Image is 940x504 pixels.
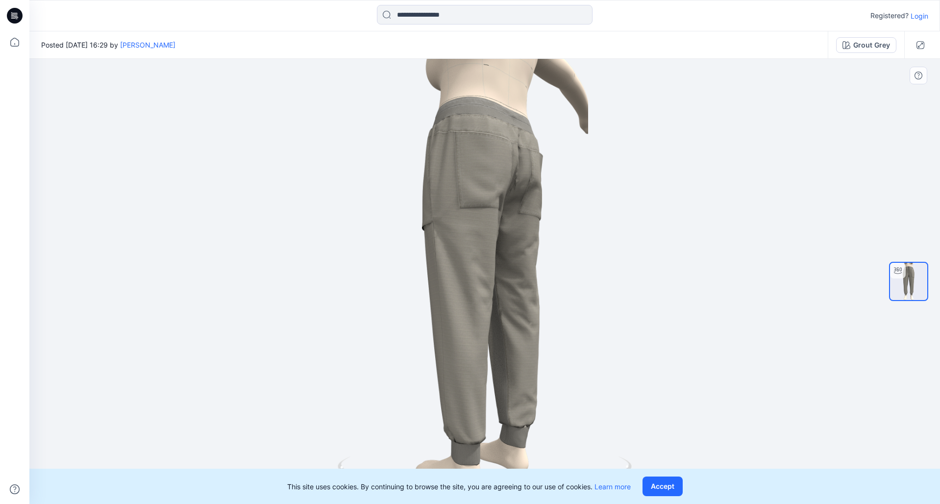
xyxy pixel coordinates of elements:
[594,482,631,491] a: Learn more
[120,41,175,49] a: [PERSON_NAME]
[836,37,896,53] button: Grout Grey
[890,263,927,300] img: turntable-29-08-2025-20:29:40
[41,40,175,50] span: Posted [DATE] 16:29 by
[853,40,890,50] div: Grout Grey
[870,10,909,22] p: Registered?
[911,11,928,21] p: Login
[287,481,631,492] p: This site uses cookies. By continuing to browse the site, you are agreeing to our use of cookies.
[643,477,683,496] button: Accept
